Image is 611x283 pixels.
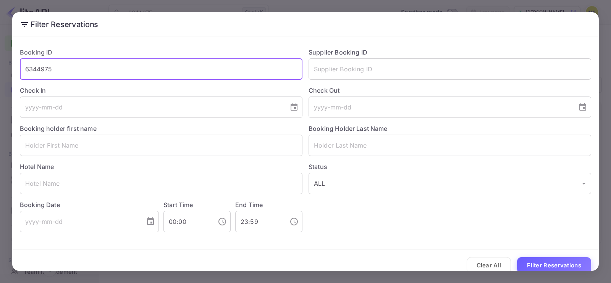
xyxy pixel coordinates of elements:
h2: Filter Reservations [12,12,599,37]
button: Choose date [286,100,302,115]
label: Check In [20,86,302,95]
label: Booking ID [20,48,53,56]
input: hh:mm [163,211,212,232]
button: Choose time, selected time is 12:00 AM [215,214,230,229]
button: Choose date [575,100,590,115]
label: Start Time [163,201,193,209]
label: Booking Date [20,200,159,209]
input: hh:mm [235,211,283,232]
label: End Time [235,201,263,209]
label: Booking Holder Last Name [309,125,388,132]
input: Hotel Name [20,173,302,194]
input: Holder Last Name [309,135,591,156]
label: Hotel Name [20,163,54,170]
button: Choose time, selected time is 11:59 PM [286,214,302,229]
label: Booking holder first name [20,125,97,132]
input: Holder First Name [20,135,302,156]
button: Filter Reservations [517,257,591,273]
button: Clear All [467,257,511,273]
label: Supplier Booking ID [309,48,367,56]
div: ALL [309,173,591,194]
input: yyyy-mm-dd [309,96,572,118]
button: Choose date [143,214,158,229]
label: Status [309,162,591,171]
input: yyyy-mm-dd [20,96,283,118]
input: yyyy-mm-dd [20,211,140,232]
label: Check Out [309,86,591,95]
input: Supplier Booking ID [309,58,591,80]
input: Booking ID [20,58,302,80]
